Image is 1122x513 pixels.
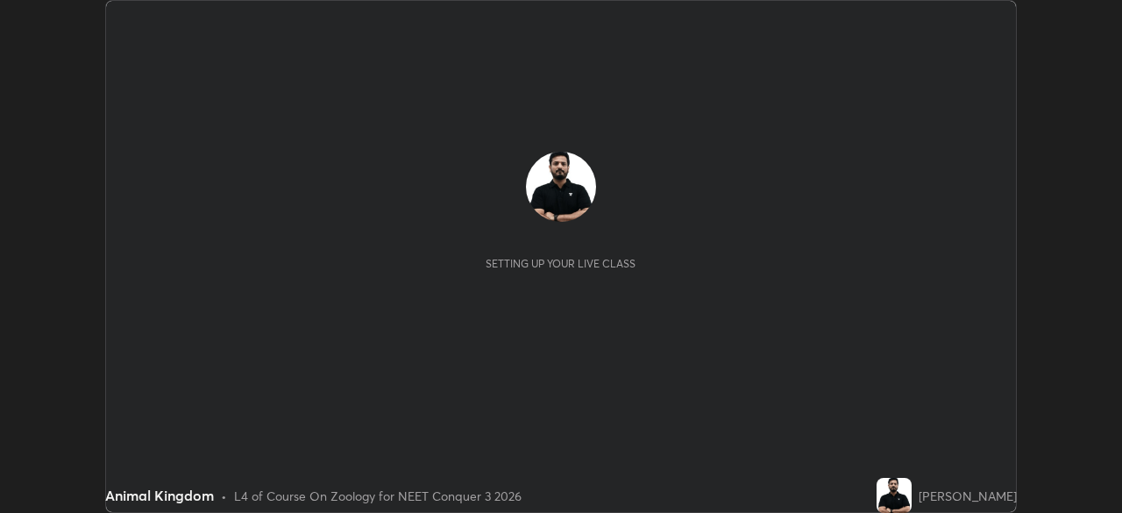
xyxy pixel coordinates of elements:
div: Setting up your live class [486,257,636,270]
img: 54f690991e824e6993d50b0d6a1f1dc5.jpg [877,478,912,513]
div: Animal Kingdom [105,485,214,506]
div: • [221,487,227,505]
div: [PERSON_NAME] [919,487,1017,505]
img: 54f690991e824e6993d50b0d6a1f1dc5.jpg [526,152,596,222]
div: L4 of Course On Zoology for NEET Conquer 3 2026 [234,487,522,505]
